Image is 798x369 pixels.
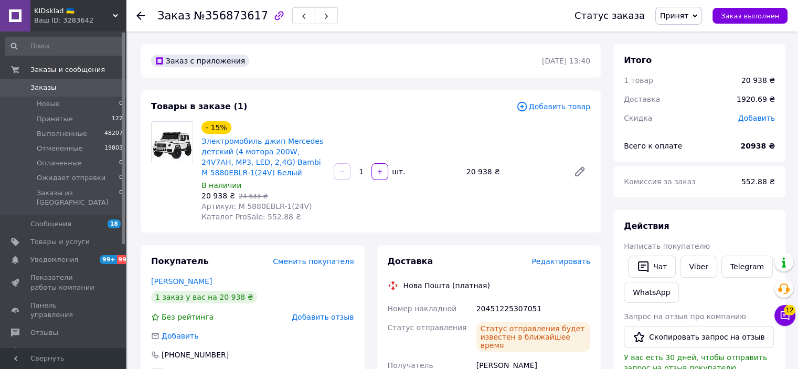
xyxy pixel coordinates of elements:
[162,313,214,321] span: Без рейтинга
[30,328,58,338] span: Отзывы
[30,255,78,265] span: Уведомления
[30,65,105,75] span: Заказы и сообщения
[152,122,193,163] img: Электромобиль джип Mercedes детский (4 мотора 200W, 24V7AH, MP3, LED, 2,4G) Bambi M 5880EBLR-1(24...
[273,257,354,266] span: Сменить покупателя
[624,312,746,321] span: Запрос на отзыв про компанию
[660,12,688,20] span: Принят
[542,57,590,65] time: [DATE] 13:40
[624,242,710,250] span: Написать покупателю
[151,277,212,286] a: [PERSON_NAME]
[574,10,645,21] div: Статус заказа
[5,37,124,56] input: Поиск
[119,173,123,183] span: 0
[37,188,119,207] span: Заказы из [GEOGRAPHIC_DATA]
[476,322,590,352] div: Статус отправления будет известен в ближайшее время
[104,144,123,153] span: 19803
[104,129,123,139] span: 48207
[624,142,682,150] span: Всего к оплате
[721,12,779,20] span: Заказ выполнен
[100,255,117,264] span: 99+
[37,159,82,168] span: Оплаченные
[712,8,788,24] button: Заказ выполнен
[721,256,773,278] a: Telegram
[201,192,235,200] span: 20 938 ₴
[34,16,126,25] div: Ваш ID: 3283642
[388,256,433,266] span: Доставка
[624,55,652,65] span: Итого
[37,129,87,139] span: Выполненные
[119,159,123,168] span: 0
[741,75,775,86] div: 20 938 ₴
[34,6,113,16] span: KIDsklad 🇺🇦
[151,291,257,303] div: 1 заказ у вас на 20 938 ₴
[201,213,301,221] span: Каталог ProSale: 552.88 ₴
[151,256,208,266] span: Покупатель
[108,219,121,228] span: 18
[30,237,90,247] span: Товары и услуги
[112,114,123,124] span: 122
[784,305,795,315] span: 12
[624,326,774,348] button: Скопировать запрос на отзыв
[117,255,134,264] span: 99+
[388,304,457,313] span: Номер накладной
[157,9,190,22] span: Заказ
[136,10,145,21] div: Вернуться назад
[119,99,123,109] span: 0
[239,193,268,200] span: 24 633 ₴
[516,101,590,112] span: Добавить товар
[161,350,230,360] div: [PHONE_NUMBER]
[194,9,268,22] span: №356873617
[774,305,795,326] button: Чат с покупателем12
[201,121,231,134] div: - 15%
[624,177,696,186] span: Комиссия за заказ
[292,313,354,321] span: Добавить отзыв
[740,142,775,150] b: 20938 ₴
[628,256,676,278] button: Чат
[201,137,323,177] a: Электромобиль джип Mercedes детский (4 мотора 200W, 24V7AH, MP3, LED, 2,4G) Bambi M 5880EBLR-1(24...
[201,181,241,189] span: В наличии
[624,282,679,303] a: WhatsApp
[388,323,467,332] span: Статус отправления
[624,76,653,85] span: 1 товар
[624,95,660,103] span: Доставка
[401,280,493,291] div: Нова Пошта (платная)
[738,114,775,122] span: Добавить
[531,257,590,266] span: Редактировать
[37,114,73,124] span: Принятые
[30,301,97,320] span: Панель управления
[474,299,592,318] div: 20451225307051
[569,161,590,182] a: Редактировать
[30,273,97,292] span: Показатели работы компании
[37,144,82,153] span: Отмененные
[30,83,56,92] span: Заказы
[37,173,105,183] span: Ожидает отправки
[151,55,249,67] div: Заказ с приложения
[624,221,669,231] span: Действия
[30,346,73,355] span: Покупатели
[201,202,312,210] span: Артикул: M 5880EBLR-1(24V)
[37,99,60,109] span: Новые
[30,219,71,229] span: Сообщения
[119,188,123,207] span: 0
[730,88,781,111] div: 1920.69 ₴
[462,164,565,179] div: 20 938 ₴
[389,166,406,177] div: шт.
[162,332,198,340] span: Добавить
[624,114,652,122] span: Скидка
[741,177,775,186] span: 552.88 ₴
[680,256,717,278] a: Viber
[151,101,247,111] span: Товары в заказе (1)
